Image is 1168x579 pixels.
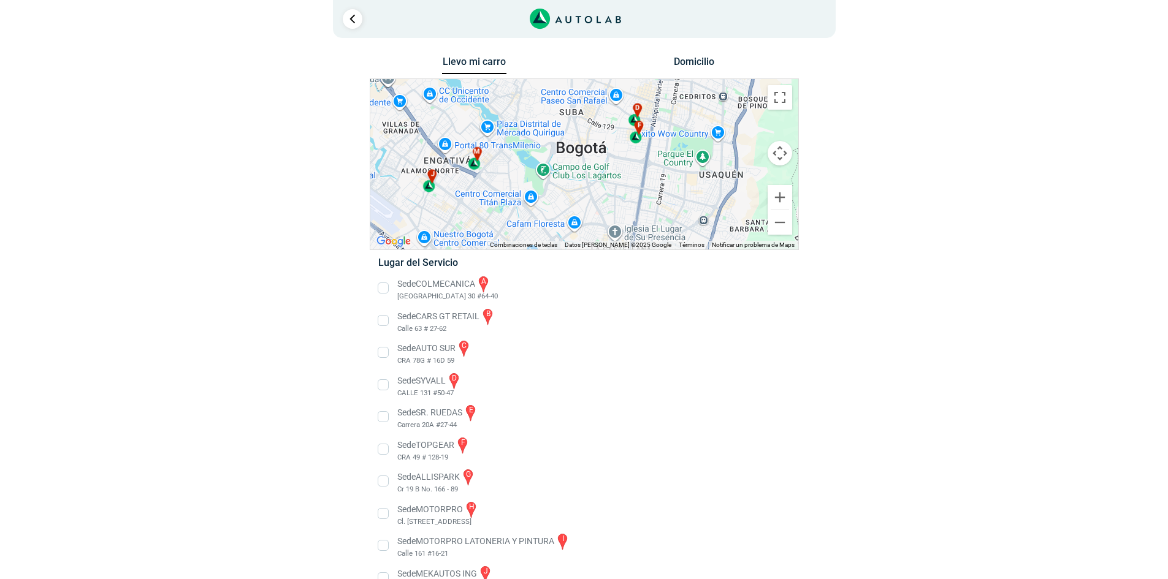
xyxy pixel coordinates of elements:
button: Llevo mi carro [442,56,506,75]
span: Datos [PERSON_NAME] ©2025 Google [565,241,671,248]
span: d [635,103,640,113]
a: Link al sitio de autolab [530,12,621,24]
button: Domicilio [662,56,726,74]
span: f [637,121,641,131]
a: Términos (se abre en una nueva pestaña) [679,241,704,248]
a: Abre esta zona en Google Maps (se abre en una nueva ventana) [373,233,414,249]
button: Ampliar [768,185,792,210]
button: Controles de visualización del mapa [768,141,792,165]
img: Google [373,233,414,249]
a: Notificar un problema de Maps [712,241,795,248]
a: Ir al paso anterior [343,9,362,29]
h5: Lugar del Servicio [378,257,790,268]
span: j [430,169,434,180]
button: Reducir [768,210,792,235]
span: m [473,147,479,157]
button: Combinaciones de teclas [490,241,557,249]
button: Cambiar a la vista en pantalla completa [768,85,792,110]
